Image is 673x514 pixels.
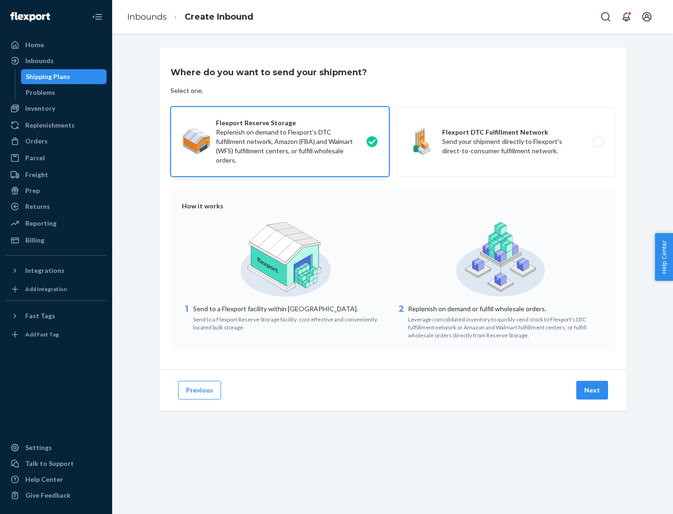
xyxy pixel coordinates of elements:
a: Add Integration [6,282,107,297]
div: Billing [25,236,44,245]
div: Reporting [25,219,57,228]
div: Integrations [25,266,64,275]
div: Add Fast Tag [25,330,59,338]
a: Orders [6,134,107,149]
a: Home [6,37,107,52]
a: Create Inbound [185,12,253,22]
a: Replenishments [6,118,107,133]
div: Inbounds [25,56,54,65]
a: Add Fast Tag [6,327,107,342]
ol: breadcrumbs [120,3,261,31]
a: Problems [21,85,107,100]
button: Open account menu [637,7,656,26]
div: Prep [25,186,40,195]
div: Returns [25,202,50,211]
div: Inventory [25,104,55,113]
div: How it works [182,201,604,211]
div: Freight [25,170,48,179]
div: 1 [182,303,191,331]
a: Settings [6,440,107,455]
div: Shipping Plans [26,72,70,81]
div: Give Feedback [25,491,71,500]
a: Inbounds [6,53,107,68]
a: Reporting [6,216,107,231]
button: Fast Tags [6,308,107,323]
div: Add Integration [25,285,67,293]
button: Next [576,381,608,400]
div: Home [25,40,44,50]
a: Billing [6,233,107,248]
div: Orders [25,136,48,146]
p: Send to a Flexport facility within [GEOGRAPHIC_DATA]. [193,304,389,314]
a: Parcel [6,150,107,165]
button: Give Feedback [6,488,107,503]
a: Help Center [6,472,107,487]
button: Close Navigation [88,7,107,26]
button: Open Search Box [596,7,615,26]
a: Returns [6,199,107,214]
div: Fast Tags [25,311,55,321]
div: Settings [25,443,52,452]
button: Help Center [655,233,673,281]
div: Parcel [25,153,45,163]
img: Flexport logo [10,12,50,21]
a: Talk to Support [6,456,107,471]
div: Talk to Support [25,459,74,468]
a: Prep [6,183,107,198]
div: Problems [26,88,55,97]
button: Integrations [6,263,107,278]
div: Help Center [25,475,63,484]
a: Shipping Plans [21,69,107,84]
button: Previous [178,381,221,400]
button: Open notifications [617,7,636,26]
div: Send to a Flexport Reserve Storage facility: cost effective and conveniently located bulk storage. [193,314,389,331]
div: Select one. [171,86,203,95]
a: Inbounds [127,12,167,22]
h3: Where do you want to send your shipment? [171,66,367,79]
a: Inventory [6,101,107,116]
div: Replenishments [25,121,75,130]
p: Replenish on demand or fulfill wholesale orders. [408,304,604,314]
div: Leverage consolidated inventory to quickly send stock to Flexport's DTC fulfillment network or Am... [408,314,604,339]
a: Freight [6,167,107,182]
div: 2 [397,303,406,339]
